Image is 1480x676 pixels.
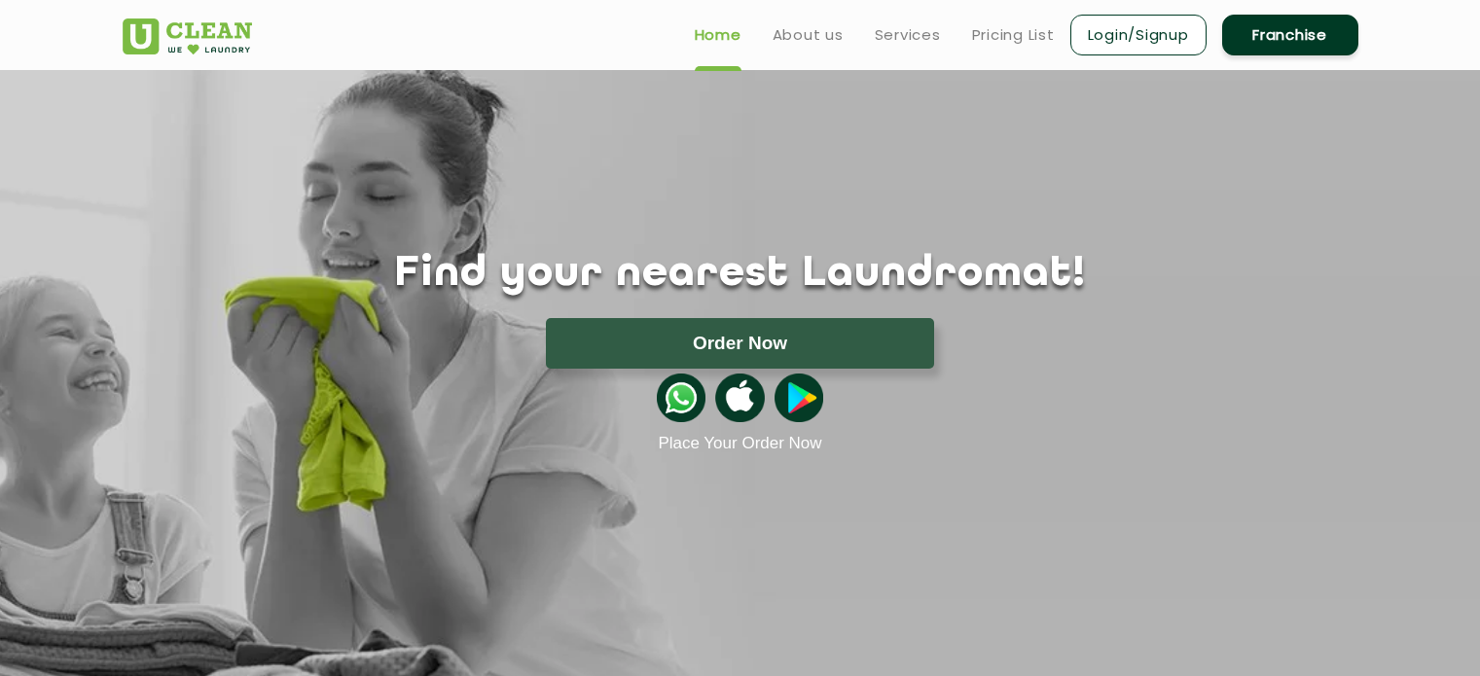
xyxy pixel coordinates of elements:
img: whatsappicon.png [657,374,705,422]
button: Order Now [546,318,934,369]
a: Login/Signup [1070,15,1207,55]
a: Services [875,23,941,47]
a: Franchise [1222,15,1358,55]
a: Pricing List [972,23,1055,47]
h1: Find your nearest Laundromat! [108,250,1373,299]
a: About us [773,23,844,47]
a: Home [695,23,741,47]
img: UClean Laundry and Dry Cleaning [123,18,252,54]
a: Place Your Order Now [658,434,821,453]
img: playstoreicon.png [775,374,823,422]
img: apple-icon.png [715,374,764,422]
